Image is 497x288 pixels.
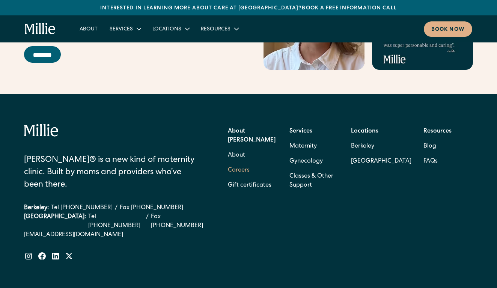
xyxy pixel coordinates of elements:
div: Locations [152,26,181,33]
div: [PERSON_NAME]® is a new kind of maternity clinic. Built by moms and providers who’ve been there. [24,154,201,191]
strong: About [PERSON_NAME] [228,128,276,143]
a: [EMAIL_ADDRESS][DOMAIN_NAME] [24,231,208,240]
a: Berkeley [351,139,411,154]
div: Berkeley: [24,204,49,213]
a: Classes & Other Support [289,169,339,193]
a: Book now [424,21,472,37]
div: / [115,204,117,213]
div: Resources [201,26,230,33]
a: Careers [228,163,250,178]
a: Fax [PHONE_NUMBER] [151,213,208,231]
a: Tel [PHONE_NUMBER] [51,204,113,213]
strong: Resources [423,128,452,134]
strong: Services [289,128,312,134]
a: [GEOGRAPHIC_DATA] [351,154,411,169]
a: Gynecology [289,154,323,169]
div: Services [104,23,146,35]
div: [GEOGRAPHIC_DATA]: [24,213,86,231]
div: Resources [195,23,244,35]
div: Locations [146,23,195,35]
div: Services [110,26,133,33]
div: Book now [431,26,465,34]
a: Fax [PHONE_NUMBER] [120,204,183,213]
a: About [74,23,104,35]
a: Gift certificates [228,178,271,193]
div: / [146,213,149,231]
a: About [228,148,245,163]
strong: Locations [351,128,378,134]
a: home [25,23,56,35]
a: Book a free information call [302,6,396,11]
a: Tel [PHONE_NUMBER] [88,213,144,231]
a: Maternity [289,139,317,154]
a: FAQs [423,154,438,169]
a: Blog [423,139,436,154]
